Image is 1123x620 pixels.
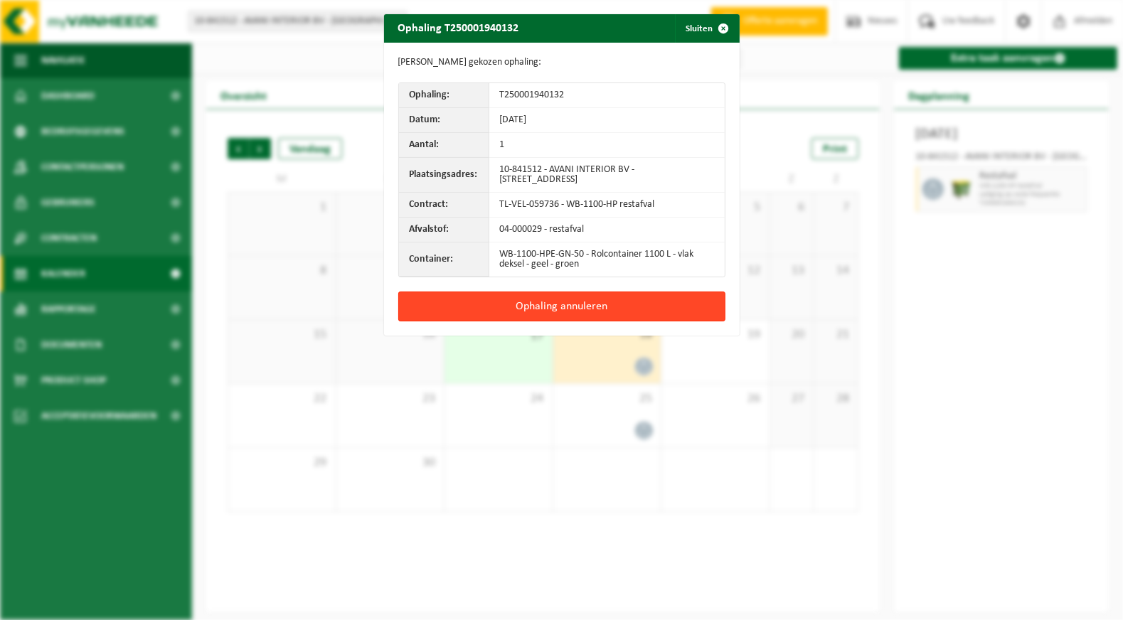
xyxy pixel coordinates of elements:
td: TL-VEL-059736 - WB-1100-HP restafval [489,193,725,218]
th: Ophaling: [399,83,489,108]
td: T250001940132 [489,83,725,108]
th: Afvalstof: [399,218,489,242]
th: Plaatsingsadres: [399,158,489,193]
td: 1 [489,133,725,158]
h2: Ophaling T250001940132 [384,14,533,41]
th: Contract: [399,193,489,218]
button: Sluiten [675,14,738,43]
th: Aantal: [399,133,489,158]
td: 04-000029 - restafval [489,218,725,242]
td: 10-841512 - AVANI INTERIOR BV - [STREET_ADDRESS] [489,158,725,193]
button: Ophaling annuleren [398,292,725,321]
td: [DATE] [489,108,725,133]
th: Container: [399,242,489,277]
td: WB-1100-HPE-GN-50 - Rolcontainer 1100 L - vlak deksel - geel - groen [489,242,725,277]
th: Datum: [399,108,489,133]
p: [PERSON_NAME] gekozen ophaling: [398,57,725,68]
